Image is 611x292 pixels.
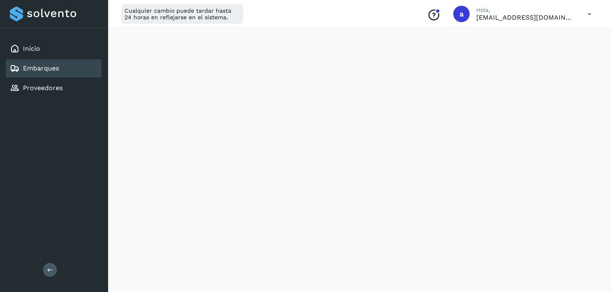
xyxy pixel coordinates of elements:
[476,14,575,21] p: alejperez@niagarawater.com
[23,64,59,72] a: Embarques
[121,4,243,24] div: Cualquier cambio puede tardar hasta 24 horas en reflejarse en el sistema.
[23,84,63,92] a: Proveedores
[476,7,575,14] p: Hola,
[23,45,40,52] a: Inicio
[6,59,102,77] div: Embarques
[6,79,102,97] div: Proveedores
[6,40,102,58] div: Inicio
